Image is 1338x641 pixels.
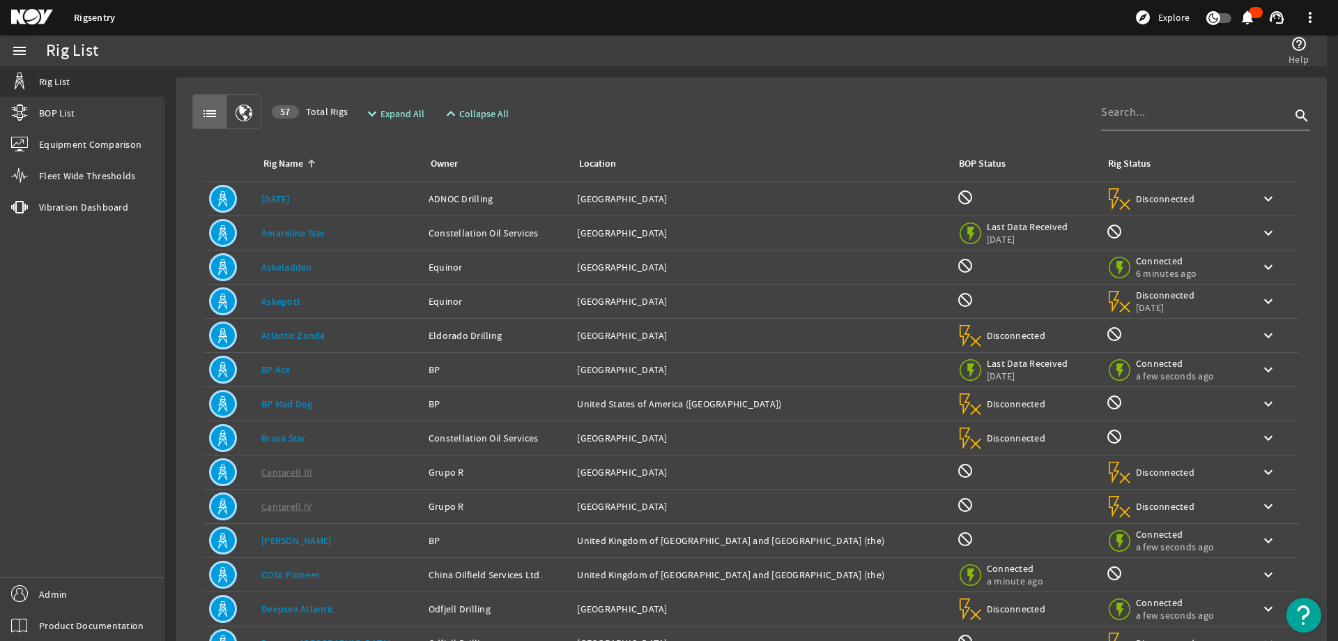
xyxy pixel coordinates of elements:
[431,156,458,172] div: Owner
[1260,395,1277,412] mat-icon: keyboard_arrow_down
[987,398,1046,410] span: Disconnected
[429,534,566,548] div: BP
[1260,532,1277,549] mat-icon: keyboard_arrow_down
[1136,357,1214,370] span: Connected
[429,465,566,479] div: Grupo R
[957,189,974,206] mat-icon: BOP Monitoring not available for this rig
[577,499,945,513] div: [GEOGRAPHIC_DATA]
[1101,104,1291,121] input: Search...
[437,101,514,126] button: Collapse All
[1268,9,1285,26] mat-icon: support_agent
[261,603,334,615] a: Deepsea Atlantic
[1136,267,1197,280] span: 6 minutes ago
[429,499,566,513] div: Grupo R
[957,497,974,513] mat-icon: BOP Monitoring not available for this rig
[39,619,144,633] span: Product Documentation
[261,568,319,581] a: COSL Pioneer
[1108,156,1151,172] div: Rig Status
[987,370,1068,382] span: [DATE]
[577,226,945,240] div: [GEOGRAPHIC_DATA]
[1136,500,1195,513] span: Disconnected
[1286,598,1321,633] button: Open Resource Center
[39,137,141,151] span: Equipment Comparison
[957,292,974,308] mat-icon: BOP Monitoring not available for this rig
[39,169,135,183] span: Fleet Wide Thresholds
[1260,601,1277,617] mat-icon: keyboard_arrow_down
[1106,223,1123,240] mat-icon: Rig Monitoring not available for this rig
[263,156,303,172] div: Rig Name
[1260,225,1277,241] mat-icon: keyboard_arrow_down
[429,226,566,240] div: Constellation Oil Services
[987,357,1068,370] span: Last Data Received
[261,466,312,478] a: Cantarell III
[443,105,454,122] mat-icon: expand_less
[1293,107,1310,124] i: search
[987,603,1046,615] span: Disconnected
[1136,596,1214,609] span: Connected
[1136,528,1214,541] span: Connected
[577,397,945,411] div: United States of America ([GEOGRAPHIC_DATA])
[577,602,945,616] div: [GEOGRAPHIC_DATA]
[577,534,945,548] div: United Kingdom of [GEOGRAPHIC_DATA] and [GEOGRAPHIC_DATA] (the)
[577,294,945,308] div: [GEOGRAPHIC_DATA]
[577,465,945,479] div: [GEOGRAPHIC_DATA]
[1136,609,1214,621] span: a few seconds ago
[1289,52,1309,66] span: Help
[459,107,509,121] span: Collapse All
[429,431,566,445] div: Constellation Oil Services
[957,531,974,548] mat-icon: BOP Monitoring not available for this rig
[261,329,325,342] a: Atlantic Zonda
[1136,370,1214,382] span: a few seconds ago
[11,199,28,216] mat-icon: vibration
[429,294,566,308] div: Equinor
[39,200,128,214] span: Vibration Dashboard
[261,432,306,444] a: Brava Star
[39,587,67,601] span: Admin
[1260,361,1277,378] mat-icon: keyboard_arrow_down
[987,432,1046,444] span: Disconnected
[261,156,412,172] div: Rig Name
[429,602,566,616] div: Odfjell Drilling
[1129,6,1195,29] button: Explore
[11,43,28,59] mat-icon: menu
[261,363,291,376] a: BP Ace
[1158,10,1190,24] span: Explore
[1136,255,1197,267] span: Connected
[429,156,560,172] div: Owner
[577,156,939,172] div: Location
[261,193,290,205] a: [DATE]
[1293,1,1327,34] button: more_vert
[429,260,566,274] div: Equinor
[577,431,945,445] div: [GEOGRAPHIC_DATA]
[380,107,424,121] span: Expand All
[429,329,566,342] div: Eldorado Drilling
[1260,259,1277,276] mat-icon: keyboard_arrow_down
[46,44,98,58] div: Rig List
[577,363,945,377] div: [GEOGRAPHIC_DATA]
[1135,9,1151,26] mat-icon: explore
[429,568,566,582] div: China Oilfield Services Ltd.
[201,105,218,122] mat-icon: list
[1106,428,1123,445] mat-icon: Rig Monitoring not available for this rig
[1260,190,1277,207] mat-icon: keyboard_arrow_down
[429,397,566,411] div: BP
[1260,464,1277,481] mat-icon: keyboard_arrow_down
[579,156,616,172] div: Location
[1106,326,1123,342] mat-icon: Rig Monitoring not available for this rig
[261,261,312,273] a: Askeladden
[987,562,1046,575] span: Connected
[1260,293,1277,310] mat-icon: keyboard_arrow_down
[261,227,325,239] a: Amaralina Star
[261,500,312,513] a: Cantarell IV
[957,257,974,274] mat-icon: BOP Monitoring not available for this rig
[1260,327,1277,344] mat-icon: keyboard_arrow_down
[1136,466,1195,478] span: Disconnected
[1136,541,1214,553] span: a few seconds ago
[272,105,348,119] span: Total Rigs
[1136,301,1195,314] span: [DATE]
[577,568,945,582] div: United Kingdom of [GEOGRAPHIC_DATA] and [GEOGRAPHIC_DATA] (the)
[261,295,300,308] a: Askepott
[957,462,974,479] mat-icon: BOP Monitoring not available for this rig
[1136,193,1195,205] span: Disconnected
[272,105,299,119] div: 57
